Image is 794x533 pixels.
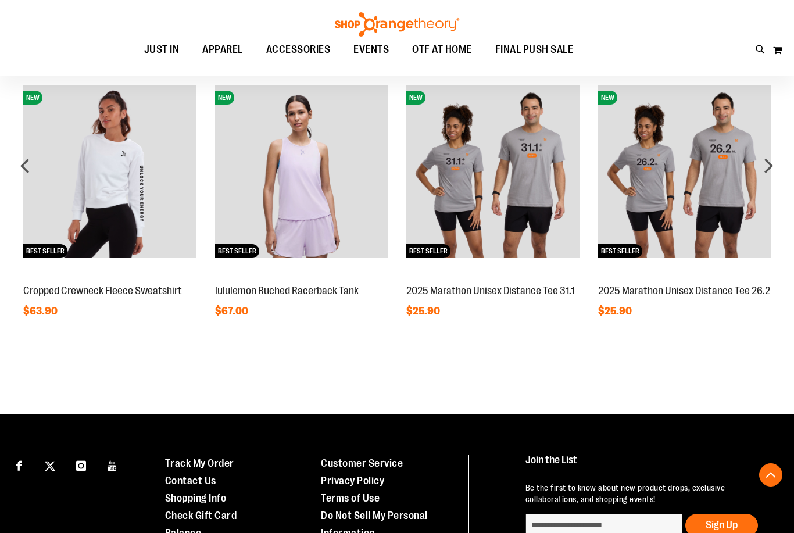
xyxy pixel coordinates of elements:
[266,37,331,63] span: ACCESSORIES
[255,37,342,63] a: ACCESSORIES
[133,37,191,63] a: JUST IN
[406,272,580,281] a: 2025 Marathon Unisex Distance Tee 31.1NEWBEST SELLER
[215,85,388,258] img: lululemon Ruched Racerback Tank
[215,305,250,317] span: $67.00
[321,475,384,487] a: Privacy Policy
[598,91,617,105] span: NEW
[333,12,461,37] img: Shop Orangetheory
[23,244,67,258] span: BEST SELLER
[598,272,771,281] a: 2025 Marathon Unisex Distance Tee 26.2NEWBEST SELLER
[706,519,738,531] span: Sign Up
[23,91,42,105] span: NEW
[9,455,29,475] a: Visit our Facebook page
[202,37,243,63] span: APPAREL
[412,37,472,63] span: OTF AT HOME
[23,85,196,258] img: Cropped Crewneck Fleece Sweatshirt
[215,91,234,105] span: NEW
[165,492,227,504] a: Shopping Info
[23,285,182,296] a: Cropped Crewneck Fleece Sweatshirt
[353,37,389,63] span: EVENTS
[525,482,772,505] p: Be the first to know about new product drops, exclusive collaborations, and shopping events!
[215,285,359,296] a: lululemon Ruched Racerback Tank
[757,154,780,177] div: next
[759,463,782,487] button: Back To Top
[406,85,580,258] img: 2025 Marathon Unisex Distance Tee 31.1
[40,455,60,475] a: Visit our X page
[321,492,380,504] a: Terms of Use
[144,37,180,63] span: JUST IN
[23,305,59,317] span: $63.90
[102,455,123,475] a: Visit our Youtube page
[45,461,55,471] img: Twitter
[598,85,771,258] img: 2025 Marathon Unisex Distance Tee 26.2
[406,305,442,317] span: $25.90
[484,37,585,63] a: FINAL PUSH SALE
[406,244,450,258] span: BEST SELLER
[495,37,574,63] span: FINAL PUSH SALE
[406,285,574,296] a: 2025 Marathon Unisex Distance Tee 31.1
[215,244,259,258] span: BEST SELLER
[342,37,400,63] a: EVENTS
[165,457,234,469] a: Track My Order
[400,37,484,63] a: OTF AT HOME
[23,272,196,281] a: Cropped Crewneck Fleece SweatshirtNEWBEST SELLER
[598,285,770,296] a: 2025 Marathon Unisex Distance Tee 26.2
[71,455,91,475] a: Visit our Instagram page
[598,244,642,258] span: BEST SELLER
[525,455,772,476] h4: Join the List
[191,37,255,63] a: APPAREL
[215,272,388,281] a: lululemon Ruched Racerback TankNEWBEST SELLER
[14,154,37,177] div: prev
[165,475,216,487] a: Contact Us
[598,305,634,317] span: $25.90
[406,91,425,105] span: NEW
[321,457,403,469] a: Customer Service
